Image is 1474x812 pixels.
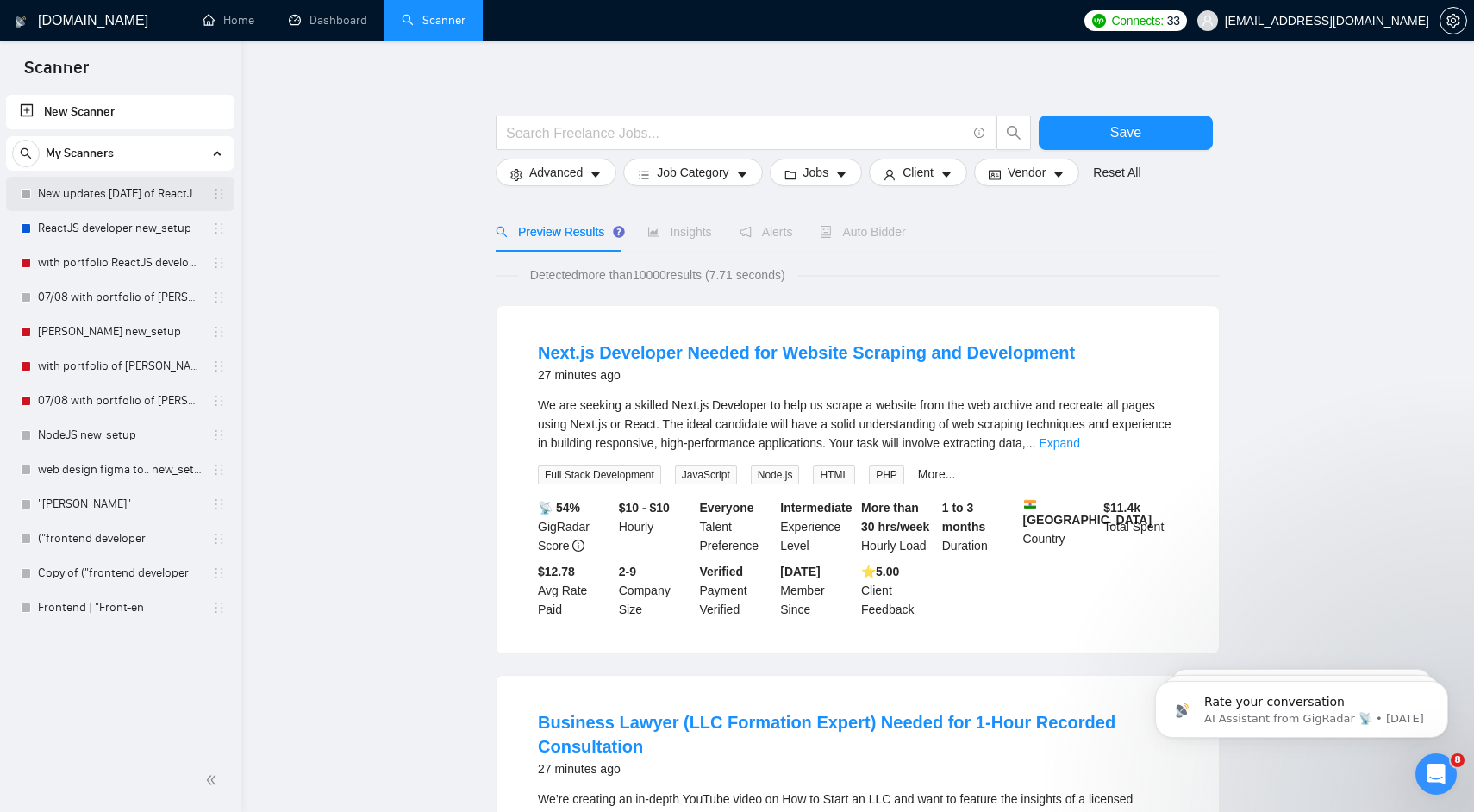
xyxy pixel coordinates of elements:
b: 2-9 [619,565,636,578]
a: ReactJS developer new_setup [38,211,202,246]
div: 27 minutes ago [538,759,1177,779]
a: searchScanner [402,13,465,28]
span: Alerts [740,225,793,239]
span: holder [212,187,226,201]
b: $10 - $10 [619,501,670,515]
span: Connects: [1111,11,1163,30]
a: More... [918,467,956,481]
div: Country [1020,498,1101,555]
span: 8 [1451,753,1465,767]
button: barsJob Categorycaret-down [623,159,762,186]
b: [GEOGRAPHIC_DATA] [1023,498,1152,527]
span: double-left [205,771,222,789]
span: JavaScript [675,465,737,484]
button: folderJobscaret-down [770,159,863,186]
button: setting [1440,7,1467,34]
img: logo [15,8,27,35]
span: holder [212,222,226,235]
a: NodeJS new_setup [38,418,202,453]
span: caret-down [736,168,748,181]
a: with portfolio ReactJS developer new_setup [38,246,202,280]
span: search [496,226,508,238]
span: info-circle [572,540,584,552]
span: search [13,147,39,159]
div: Avg Rate Paid [534,562,615,619]
a: Next.js Developer Needed for Website Scraping and Development [538,343,1075,362]
span: My Scanners [46,136,114,171]
span: robot [820,226,832,238]
div: Client Feedback [858,562,939,619]
li: My Scanners [6,136,234,625]
span: holder [212,256,226,270]
span: Advanced [529,163,583,182]
b: 📡 54% [538,501,580,515]
a: New updates [DATE] of ReactJS developer new_setup [38,177,202,211]
span: folder [784,168,796,181]
a: web design figma to.. new_setup [38,453,202,487]
span: Jobs [803,163,829,182]
a: Reset All [1093,163,1140,182]
span: holder [212,497,226,511]
span: Save [1110,122,1141,143]
span: holder [212,325,226,339]
button: settingAdvancedcaret-down [496,159,616,186]
span: holder [212,601,226,615]
span: Full Stack Development [538,465,661,484]
span: Node.js [751,465,800,484]
span: idcard [989,168,1001,181]
button: Save [1039,116,1213,150]
div: Hourly Load [858,498,939,555]
span: PHP [869,465,904,484]
div: We are seeking a skilled Next.js Developer to help us scrape a website from the web archive and r... [538,396,1177,453]
div: Experience Level [777,498,858,555]
div: Talent Preference [696,498,778,555]
span: setting [510,168,522,181]
div: Total Spent [1100,498,1181,555]
span: Client [903,163,934,182]
img: upwork-logo.png [1092,14,1106,28]
a: Copy of ("frontend developer [38,556,202,590]
span: area-chart [647,226,659,238]
button: userClientcaret-down [869,159,967,186]
button: search [12,140,40,167]
span: caret-down [590,168,602,181]
span: user [884,168,896,181]
b: $12.78 [538,565,575,578]
span: holder [212,428,226,442]
div: Member Since [777,562,858,619]
span: Detected more than 10000 results (7.71 seconds) [518,265,797,284]
div: Duration [939,498,1020,555]
a: setting [1440,14,1467,28]
span: Insights [647,225,711,239]
button: search [996,116,1031,150]
span: HTML [813,465,855,484]
span: holder [212,394,226,408]
b: Everyone [700,501,754,515]
div: Hourly [615,498,696,555]
b: Intermediate [780,501,852,515]
span: notification [740,226,752,238]
img: 🇮🇳 [1024,498,1036,510]
span: 33 [1167,11,1180,30]
b: 1 to 3 months [942,501,986,534]
b: ⭐️ 5.00 [861,565,899,578]
span: user [1202,15,1214,27]
a: 07/08 with portfolio of [PERSON_NAME] new_setup [38,384,202,418]
span: info-circle [974,128,985,139]
span: We are seeking a skilled Next.js Developer to help us scrape a website from the web archive and r... [538,398,1171,450]
a: "[PERSON_NAME]" [38,487,202,522]
a: 07/08 with portfolio of [PERSON_NAME] new_setup [38,280,202,315]
a: dashboardDashboard [289,13,367,28]
a: [PERSON_NAME] new_setup [38,315,202,349]
div: 27 minutes ago [538,365,1075,385]
a: with portfolio of [PERSON_NAME] new_setup [38,349,202,384]
span: caret-down [940,168,952,181]
iframe: Intercom live chat [1415,753,1457,795]
span: caret-down [835,168,847,181]
span: holder [212,463,226,477]
b: Verified [700,565,744,578]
